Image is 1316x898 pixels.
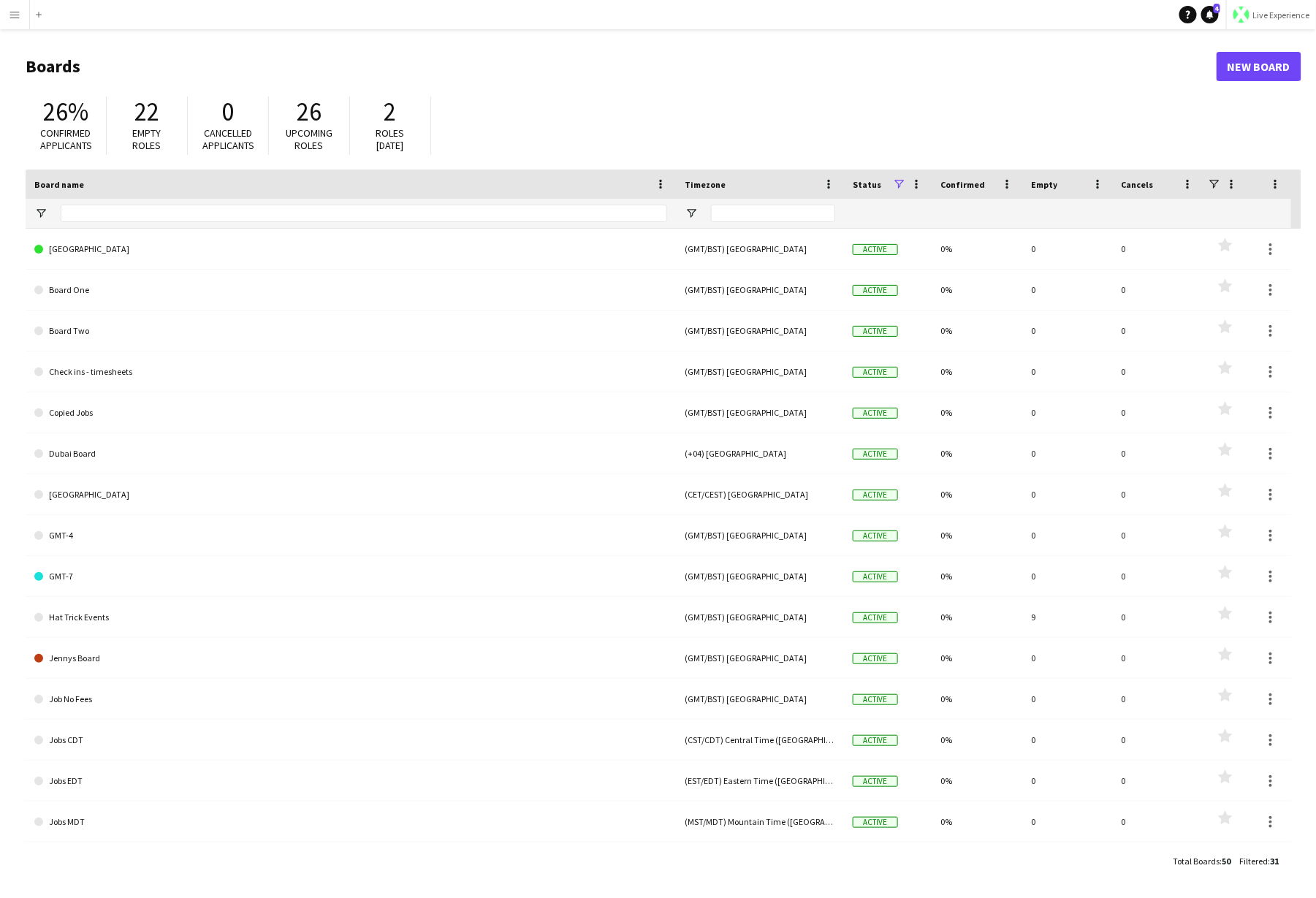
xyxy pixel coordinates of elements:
div: 0 [1022,515,1113,555]
input: Timezone Filter Input [711,205,835,222]
div: (PST/PDT) Pacific Time ([GEOGRAPHIC_DATA] & [GEOGRAPHIC_DATA]) [676,842,844,883]
div: 0 [1113,597,1203,637]
div: 0% [932,638,1022,678]
div: 0% [932,720,1022,760]
span: Upcoming roles [286,126,332,152]
span: 2 [384,96,397,128]
div: 0 [1113,392,1203,433]
div: 0 [1022,392,1113,433]
a: Board One [34,270,667,311]
a: Dubai Board [34,433,667,474]
span: 50 [1222,856,1231,867]
div: 0 [1113,720,1203,760]
span: Status [853,179,881,190]
div: 0 [1113,433,1203,473]
div: 0 [1022,229,1113,269]
a: Jennys Board [34,638,667,679]
a: [GEOGRAPHIC_DATA] [34,229,667,270]
div: : [1240,847,1279,875]
div: 0 [1022,679,1113,719]
a: Jobs EDT [34,761,667,802]
a: 4 [1201,6,1219,23]
span: Active [853,449,898,460]
span: Active [853,612,898,623]
span: 26% [43,96,88,128]
div: 0 [1113,474,1203,514]
button: Open Filter Menu [685,207,698,220]
div: 0% [932,556,1022,596]
a: GMT-4 [34,515,667,556]
div: 0% [932,229,1022,269]
div: 0 [1022,311,1113,351]
span: Active [853,817,898,828]
div: (GMT/BST) [GEOGRAPHIC_DATA] [676,638,844,678]
div: 0 [1022,761,1113,801]
div: 0 [1113,638,1203,678]
span: Board name [34,179,84,190]
div: 0 [1022,802,1113,842]
div: 0 [1022,638,1113,678]
div: 0 [1022,720,1113,760]
div: (GMT/BST) [GEOGRAPHIC_DATA] [676,515,844,555]
span: 31 [1271,856,1279,867]
span: Active [853,285,898,296]
span: Active [853,244,898,255]
div: 0 [1113,515,1203,555]
span: Active [853,408,898,419]
div: (CST/CDT) Central Time ([GEOGRAPHIC_DATA] & [GEOGRAPHIC_DATA]) [676,720,844,760]
span: 26 [297,96,322,128]
span: Confirmed applicants [40,126,92,152]
div: 0 [1113,229,1203,269]
div: (EST/EDT) Eastern Time ([GEOGRAPHIC_DATA] & [GEOGRAPHIC_DATA]) [676,761,844,801]
div: 0% [932,433,1022,473]
div: 0 [1113,351,1203,392]
span: Total Boards [1174,856,1220,867]
div: 0 [1113,556,1203,596]
h1: Boards [26,56,1217,77]
div: 0% [932,474,1022,514]
div: (GMT/BST) [GEOGRAPHIC_DATA] [676,679,844,719]
a: New Board [1217,52,1301,81]
span: Active [853,530,898,541]
span: Active [853,490,898,501]
a: Jobs MDT [34,802,667,842]
div: : [1174,847,1231,875]
div: (GMT/BST) [GEOGRAPHIC_DATA] [676,392,844,433]
div: 0% [932,802,1022,842]
span: Active [853,326,898,337]
div: (MST/MDT) Mountain Time ([GEOGRAPHIC_DATA] & [GEOGRAPHIC_DATA]) [676,802,844,842]
div: (GMT/BST) [GEOGRAPHIC_DATA] [676,311,844,351]
span: Timezone [685,179,726,190]
div: (GMT/BST) [GEOGRAPHIC_DATA] [676,351,844,392]
div: 0% [932,679,1022,719]
div: 0 [1113,679,1203,719]
span: Active [853,571,898,582]
span: Empty [1031,179,1057,190]
a: Check ins - timesheets [34,351,667,392]
a: Board Two [34,311,667,351]
div: 0 [1113,842,1203,883]
div: 0% [932,270,1022,310]
span: Active [853,367,898,378]
div: 9 [1022,597,1113,637]
div: (GMT/BST) [GEOGRAPHIC_DATA] [676,597,844,637]
div: 0 [1113,802,1203,842]
a: Hat Trick Events [34,597,667,638]
span: 4 [1214,4,1220,13]
a: [GEOGRAPHIC_DATA] [34,474,667,515]
a: Copied Jobs [34,392,667,433]
div: 0 [1113,270,1203,310]
input: Board name Filter Input [61,205,667,222]
div: (+04) [GEOGRAPHIC_DATA] [676,433,844,473]
img: Logo [1233,6,1250,23]
div: 0 [1022,474,1113,514]
div: 0 [1022,556,1113,596]
span: Active [853,735,898,746]
span: Confirmed [940,179,985,190]
div: 0 [1113,761,1203,801]
div: 0 [1022,351,1113,392]
div: 0 [1022,842,1113,883]
div: 0% [932,515,1022,555]
div: (GMT/BST) [GEOGRAPHIC_DATA] [676,229,844,269]
span: Filtered [1240,856,1269,867]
